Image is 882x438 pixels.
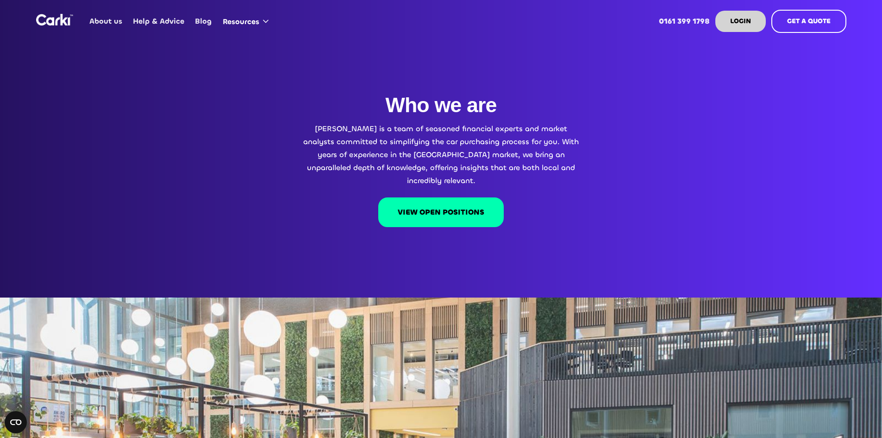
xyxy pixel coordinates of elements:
[223,17,259,27] div: Resources
[128,3,190,39] a: Help & Advice
[787,17,831,25] strong: GET A QUOTE
[771,10,846,33] a: GET A QUOTE
[378,197,504,227] a: VIEW OPEN POSITIONS
[217,4,278,39] div: Resources
[190,3,217,39] a: Blog
[715,11,766,32] a: LOGIN
[36,14,73,25] img: Logo
[659,16,710,26] strong: 0161 399 1798
[653,3,715,39] a: 0161 399 1798
[84,3,128,39] a: About us
[386,93,497,118] h1: Who we are
[36,14,73,25] a: home
[302,122,580,187] p: [PERSON_NAME] is a team of seasoned financial experts and market analysts committed to simplifyin...
[730,17,751,25] strong: LOGIN
[5,411,27,433] button: Open CMP widget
